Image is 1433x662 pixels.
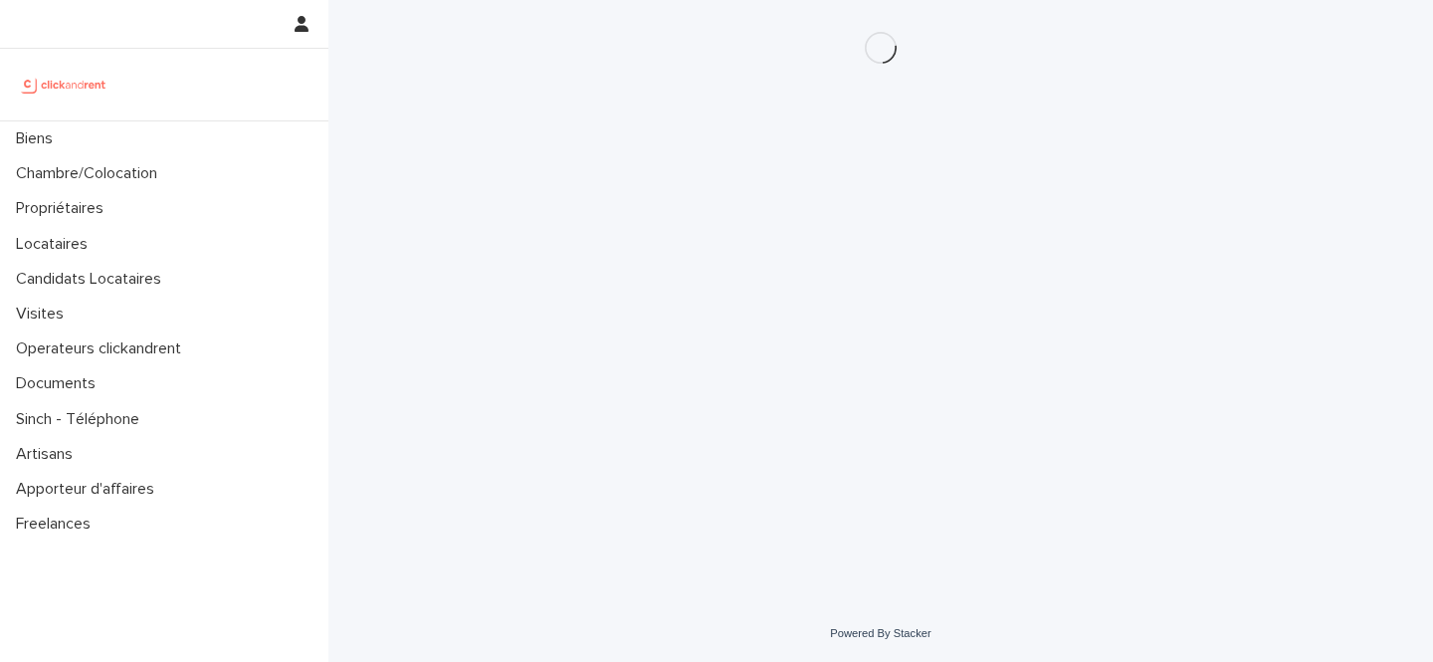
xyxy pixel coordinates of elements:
[8,515,106,534] p: Freelances
[8,235,103,254] p: Locataires
[8,445,89,464] p: Artisans
[16,65,112,105] img: UCB0brd3T0yccxBKYDjQ
[8,270,177,289] p: Candidats Locataires
[8,480,170,499] p: Apporteur d'affaires
[8,305,80,324] p: Visites
[8,164,173,183] p: Chambre/Colocation
[8,129,69,148] p: Biens
[8,339,197,358] p: Operateurs clickandrent
[8,410,155,429] p: Sinch - Téléphone
[830,627,930,639] a: Powered By Stacker
[8,199,119,218] p: Propriétaires
[8,374,111,393] p: Documents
